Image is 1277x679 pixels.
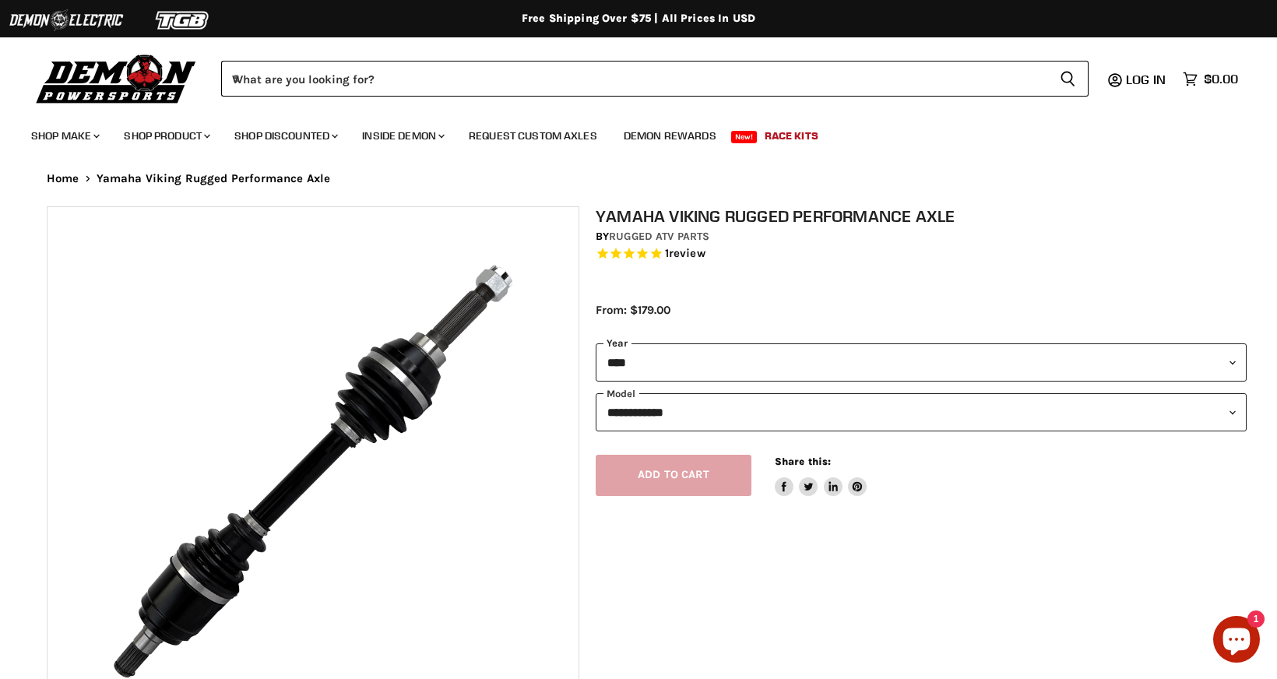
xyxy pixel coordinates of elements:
[596,228,1247,245] div: by
[19,114,1234,152] ul: Main menu
[221,61,1047,97] input: When autocomplete results are available use up and down arrows to review and enter to select
[8,5,125,35] img: Demon Electric Logo 2
[112,120,220,152] a: Shop Product
[1119,72,1175,86] a: Log in
[31,51,202,106] img: Demon Powersports
[1204,72,1238,86] span: $0.00
[1208,616,1265,667] inbox-online-store-chat: Shopify online store chat
[97,172,331,185] span: Yamaha Viking Rugged Performance Axle
[1175,68,1246,90] a: $0.00
[457,120,609,152] a: Request Custom Axles
[19,120,109,152] a: Shop Make
[223,120,347,152] a: Shop Discounted
[669,246,705,260] span: review
[775,455,867,496] aside: Share this:
[350,120,454,152] a: Inside Demon
[753,120,830,152] a: Race Kits
[596,303,670,317] span: From: $179.00
[125,5,241,35] img: TGB Logo 2
[16,12,1261,26] div: Free Shipping Over $75 | All Prices In USD
[596,246,1247,262] span: Rated 5.0 out of 5 stars 1 reviews
[47,172,79,185] a: Home
[612,120,728,152] a: Demon Rewards
[596,343,1247,382] select: year
[665,246,705,260] span: 1 reviews
[1126,72,1166,87] span: Log in
[609,230,709,243] a: Rugged ATV Parts
[596,393,1247,431] select: modal-name
[775,456,831,467] span: Share this:
[221,61,1089,97] form: Product
[1047,61,1089,97] button: Search
[596,206,1247,226] h1: Yamaha Viking Rugged Performance Axle
[731,131,758,143] span: New!
[16,172,1261,185] nav: Breadcrumbs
